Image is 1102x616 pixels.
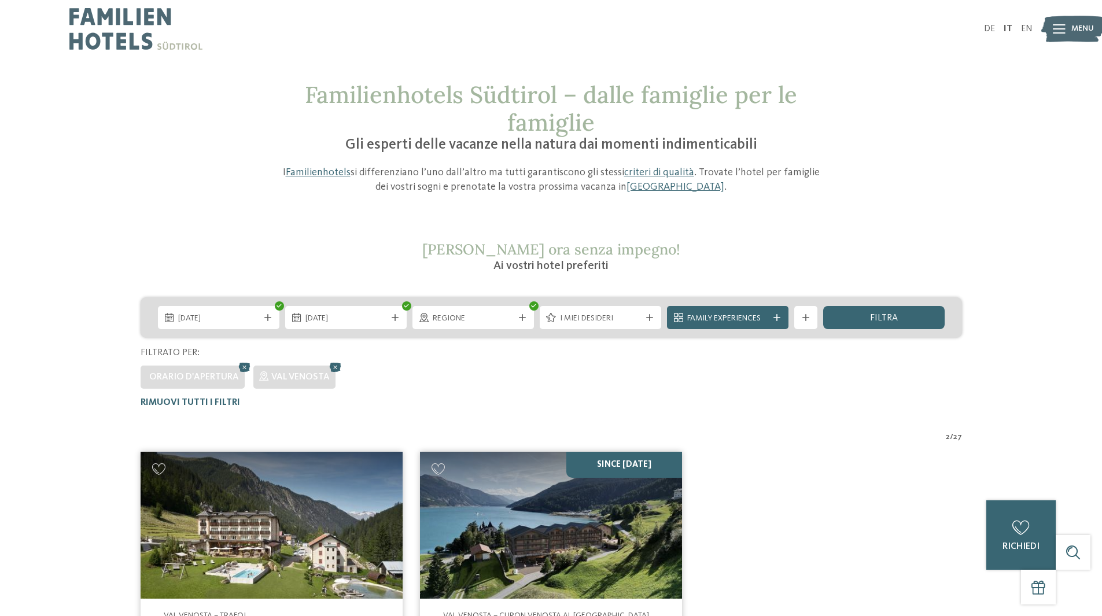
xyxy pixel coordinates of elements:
a: richiedi [986,500,1056,570]
span: I miei desideri [560,313,641,324]
span: / [950,431,953,443]
a: IT [1004,24,1012,34]
span: Rimuovi tutti i filtri [141,398,240,407]
span: [PERSON_NAME] ora senza impegno! [422,240,680,259]
span: richiedi [1003,542,1040,551]
span: [DATE] [305,313,386,324]
span: 2 [946,431,950,443]
span: [DATE] [178,313,259,324]
span: Family Experiences [687,313,768,324]
a: criteri di qualità [624,167,694,178]
p: I si differenziano l’uno dall’altro ma tutti garantiscono gli stessi . Trovate l’hotel per famigl... [277,165,826,194]
span: 27 [953,431,962,443]
span: Val Venosta [271,372,330,382]
span: Regione [433,313,514,324]
img: Cercate un hotel per famiglie? Qui troverete solo i migliori! [141,452,403,599]
img: Cercate un hotel per famiglie? Qui troverete solo i migliori! [420,452,682,599]
span: filtra [870,313,898,323]
a: DE [984,24,995,34]
span: Ai vostri hotel preferiti [493,260,609,272]
span: Familienhotels Südtirol – dalle famiglie per le famiglie [305,80,797,137]
span: Menu [1071,23,1094,35]
span: Filtrato per: [141,348,200,357]
span: Orario d'apertura [149,372,239,382]
a: Familienhotels [286,167,351,178]
span: Gli esperti delle vacanze nella natura dai momenti indimenticabili [345,138,757,152]
a: EN [1021,24,1033,34]
a: [GEOGRAPHIC_DATA] [626,182,724,192]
